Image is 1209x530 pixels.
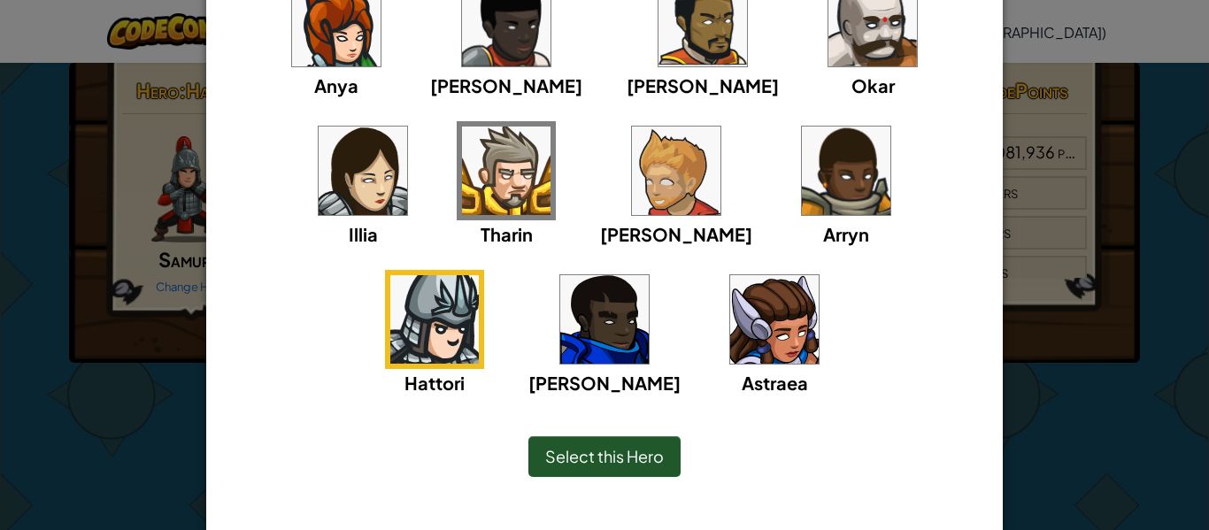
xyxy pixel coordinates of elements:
[802,127,890,215] img: portrait.png
[600,223,752,245] span: [PERSON_NAME]
[560,275,649,364] img: portrait.png
[314,74,358,96] span: Anya
[349,223,378,245] span: Illia
[823,223,869,245] span: Arryn
[481,223,533,245] span: Tharin
[319,127,407,215] img: portrait.png
[545,446,664,466] span: Select this Hero
[627,74,779,96] span: [PERSON_NAME]
[390,275,479,364] img: portrait.png
[730,275,819,364] img: portrait.png
[851,74,895,96] span: Okar
[528,372,681,394] span: [PERSON_NAME]
[632,127,720,215] img: portrait.png
[430,74,582,96] span: [PERSON_NAME]
[404,372,465,394] span: Hattori
[462,127,551,215] img: portrait.png
[742,372,808,394] span: Astraea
